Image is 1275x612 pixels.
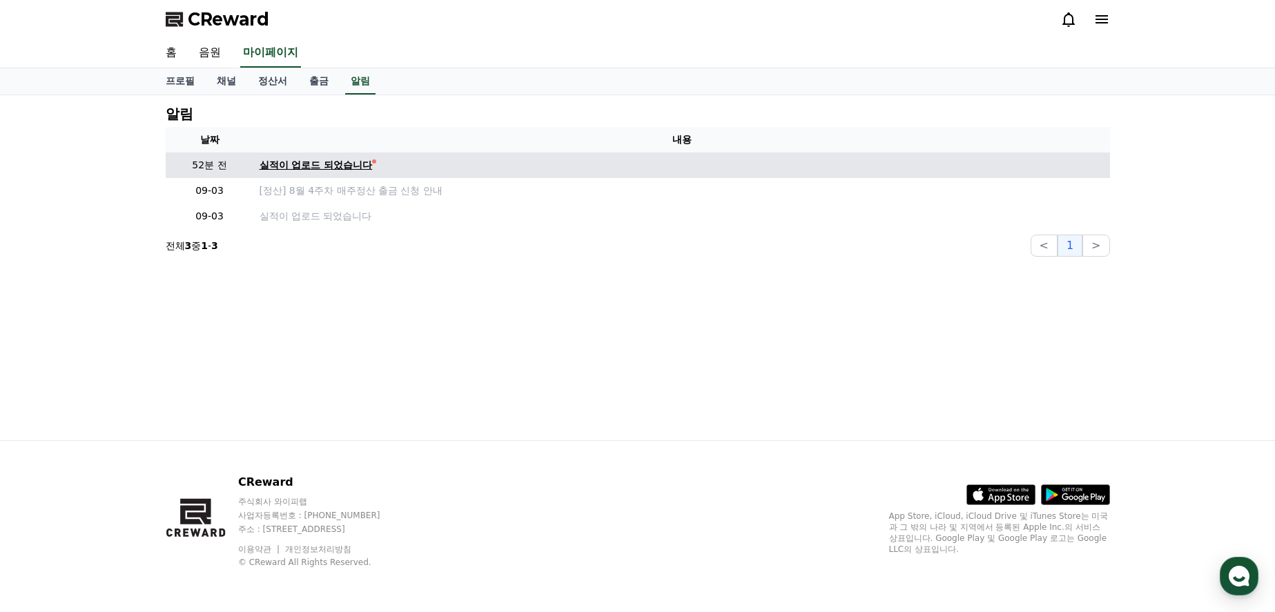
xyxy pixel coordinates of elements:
[166,8,269,30] a: CReward
[254,127,1110,152] th: 내용
[889,511,1110,555] p: App Store, iCloud, iCloud Drive 및 iTunes Store는 미국과 그 밖의 나라 및 지역에서 등록된 Apple Inc.의 서비스 상표입니다. Goo...
[1058,235,1082,257] button: 1
[155,39,188,68] a: 홈
[285,544,351,554] a: 개인정보처리방침
[178,437,265,472] a: 설정
[298,68,340,95] a: 출금
[260,209,1104,224] a: 실적이 업로드 되었습니다
[155,68,206,95] a: 프로필
[43,458,52,469] span: 홈
[247,68,298,95] a: 정산서
[166,239,218,253] p: 전체 중 -
[238,496,407,507] p: 주식회사 와이피랩
[206,68,247,95] a: 채널
[260,184,1104,198] a: [정산] 8월 4주차 매주정산 출금 신청 안내
[188,39,232,68] a: 음원
[171,158,249,172] p: 52분 전
[171,209,249,224] p: 09-03
[260,158,373,172] div: 실적이 업로드 되었습니다
[91,437,178,472] a: 대화
[240,39,301,68] a: 마이페이지
[345,68,376,95] a: 알림
[260,158,1104,172] a: 실적이 업로드 되었습니다
[238,474,407,491] p: CReward
[238,510,407,521] p: 사업자등록번호 : [PHONE_NUMBER]
[1031,235,1058,257] button: <
[213,458,230,469] span: 설정
[238,524,407,535] p: 주소 : [STREET_ADDRESS]
[201,240,208,251] strong: 1
[238,557,407,568] p: © CReward All Rights Reserved.
[166,106,193,121] h4: 알림
[211,240,218,251] strong: 3
[1082,235,1109,257] button: >
[4,437,91,472] a: 홈
[238,544,282,554] a: 이용약관
[166,127,254,152] th: 날짜
[171,184,249,198] p: 09-03
[188,8,269,30] span: CReward
[185,240,192,251] strong: 3
[126,459,143,470] span: 대화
